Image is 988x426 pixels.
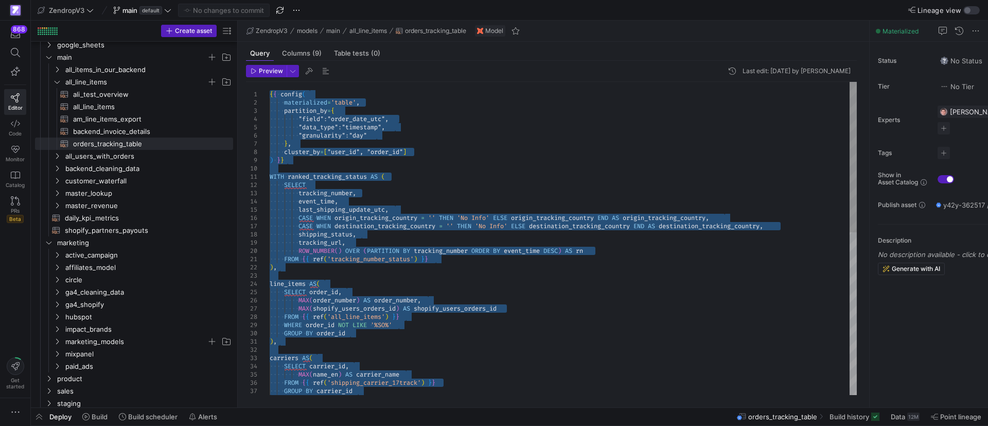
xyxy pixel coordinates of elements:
div: Press SPACE to select this row. [35,335,233,348]
button: Data12M [886,408,924,425]
span: FROM [284,313,298,321]
a: Monitor [4,141,26,166]
a: am_line_items_export​​​​​​​​​​ [35,113,233,125]
span: Query [250,50,270,57]
span: ELSE [493,214,507,222]
span: origin_tracking_country [334,214,417,222]
span: : [338,123,342,131]
div: Press SPACE to select this row. [35,249,233,261]
span: [ [324,148,327,156]
span: Get started [6,377,24,389]
span: WHEN [316,214,331,222]
span: CASE [298,222,313,230]
span: mixpanel [65,348,232,360]
span: WHERE [284,321,302,329]
span: origin_tracking_country [511,214,594,222]
span: AS [565,247,572,255]
span: daily_kpi_metrics​​​​​​​​​​ [65,212,221,224]
span: Tags [878,149,929,157]
button: all_line_items [347,25,390,37]
button: No tierNo Tier [938,80,977,93]
span: ( [334,247,338,255]
img: https://storage.googleapis.com/y42-prod-data-exchange/images/G2kHvxVlt02YItTmblwfhPy4mK5SfUxFU6Tr... [940,108,948,116]
span: sales [57,385,232,397]
span: main [122,6,137,14]
span: : [324,115,327,123]
div: 20 [246,247,257,255]
span: backend_cleaning_data [65,163,232,175]
span: , [381,123,385,131]
div: Press SPACE to select this row. [35,311,233,323]
span: WHEN [316,222,331,230]
div: Press SPACE to select this row. [35,63,233,76]
span: 'table' [331,98,356,107]
a: https://storage.googleapis.com/y42-prod-data-exchange/images/qZXOSqkTtPuVcXVzF40oUlM07HVTwZXfPK0U... [4,2,26,19]
button: Create asset [161,25,217,37]
a: ali_test_overview​​​​​​​​​​ [35,88,233,100]
span: origin_tracking_country [623,214,705,222]
span: , [385,115,389,123]
span: "data_type" [298,123,338,131]
span: , [338,288,342,296]
span: models [297,27,317,35]
span: AS [309,280,316,288]
img: https://storage.googleapis.com/y42-prod-data-exchange/images/qZXOSqkTtPuVcXVzF40oUlM07HVTwZXfPK0U... [10,5,21,15]
div: Press SPACE to select this row. [35,100,233,113]
div: Press SPACE to select this row. [35,236,233,249]
div: Last edit: [DATE] by [PERSON_NAME] [743,67,851,75]
span: DESC [543,247,558,255]
span: , [705,214,709,222]
span: ( [324,313,327,321]
button: Alerts [184,408,222,425]
span: hubspot [65,311,232,323]
div: 11 [246,173,257,181]
span: product [57,373,232,385]
span: : [345,131,349,140]
div: 21 [246,255,257,263]
span: partition_by [284,107,327,115]
span: ( [324,255,327,263]
span: all_line_items​​​​​​​​​​ [73,101,221,113]
span: ) [270,263,273,271]
span: ] [403,148,407,156]
span: paid_ads [65,361,232,372]
span: Beta [7,215,24,223]
div: 28 [246,313,257,321]
span: Columns [282,50,322,57]
span: Generate with AI [892,265,940,272]
span: , [760,222,763,230]
span: { [270,90,273,98]
a: all_line_items​​​​​​​​​​ [35,100,233,113]
div: Press SPACE to select this row. [35,212,233,224]
span: MAX [298,296,309,304]
span: ranked_tracking_status [288,173,367,181]
span: , [273,263,277,271]
span: Tier [878,83,929,90]
div: 6 [246,131,257,140]
span: ali_test_overview​​​​​​​​​​ [73,89,221,100]
span: , [356,98,360,107]
span: marketing_models [65,336,207,348]
div: 4 [246,115,257,123]
span: Monitor [6,156,25,162]
div: 18 [246,230,257,238]
div: Press SPACE to select this row. [35,224,233,236]
span: { [302,313,306,321]
div: 1 [246,90,257,98]
button: Build history [825,408,884,425]
button: ZendropV3 [244,25,290,37]
span: = [320,148,324,156]
span: WITH [270,173,284,181]
span: all_line_items [65,76,207,88]
span: ) [396,304,399,313]
a: daily_kpi_metrics​​​​​​​​​​ [35,212,233,224]
button: Preview [246,65,287,77]
span: shopify_partners_payouts​​​​​​​​​​ [65,225,221,236]
div: 29 [246,321,257,329]
span: } [280,156,284,164]
span: ROW_NUMBER [298,247,334,255]
span: Code [9,130,22,137]
span: Data [891,413,905,421]
span: event_time [298,197,334,206]
span: am_line_items_export​​​​​​​​​​ [73,113,221,125]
